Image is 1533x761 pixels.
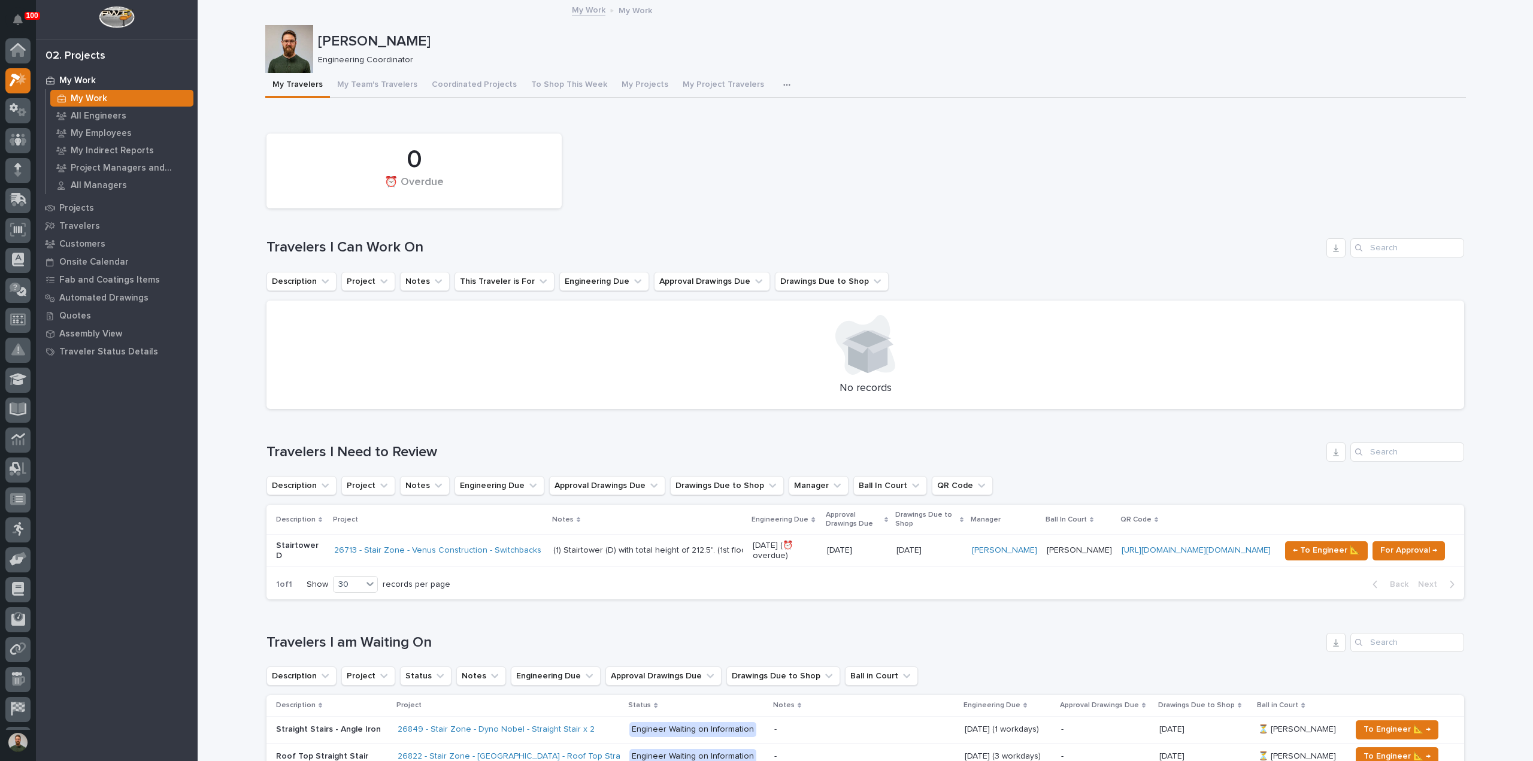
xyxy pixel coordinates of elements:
[895,508,957,530] p: Drawings Due to Shop
[1373,541,1445,560] button: For Approval →
[36,217,198,235] a: Travelers
[36,71,198,89] a: My Work
[456,666,506,686] button: Notes
[26,11,38,20] p: 100
[36,325,198,342] a: Assembly View
[46,142,198,159] a: My Indirect Reports
[276,513,316,526] p: Description
[559,272,649,291] button: Engineering Due
[524,73,614,98] button: To Shop This Week
[341,476,395,495] button: Project
[965,722,1041,735] p: [DATE] (1 workdays)
[36,235,198,253] a: Customers
[896,543,924,556] p: [DATE]
[972,545,1037,556] a: [PERSON_NAME]
[726,666,840,686] button: Drawings Due to Shop
[59,311,91,322] p: Quotes
[266,239,1322,256] h1: Travelers I Can Work On
[266,634,1322,651] h1: Travelers I am Waiting On
[753,541,817,561] p: [DATE] (⏰ overdue)
[46,90,198,107] a: My Work
[789,476,849,495] button: Manager
[400,666,452,686] button: Status
[46,177,198,193] a: All Managers
[605,666,722,686] button: Approval Drawings Due
[266,570,302,599] p: 1 of 1
[287,176,541,201] div: ⏰ Overdue
[752,513,808,526] p: Engineering Due
[341,272,395,291] button: Project
[266,666,337,686] button: Description
[266,476,337,495] button: Description
[1418,579,1444,590] span: Next
[553,545,744,556] div: (1) Stairtower (D) with total height of 212.5". (1st floor to 2nd floor is 106.5" / 2nd floor to ...
[549,476,665,495] button: Approval Drawings Due
[670,476,784,495] button: Drawings Due to Shop
[1060,699,1139,712] p: Approval Drawings Due
[276,722,383,735] p: Straight Stairs - Angle Iron
[552,513,574,526] p: Notes
[1285,541,1368,560] button: ← To Engineer 📐
[266,535,1464,567] tr: Stairtower D26713 - Stair Zone - Venus Construction - Switchbacks & Stairtowers (1) Stairtower (D...
[1350,442,1464,462] div: Search
[99,6,134,28] img: Workspace Logo
[675,73,771,98] button: My Project Travelers
[36,199,198,217] a: Projects
[398,724,595,735] a: 26849 - Stair Zone - Dyno Nobel - Straight Stair x 2
[281,382,1450,395] p: No records
[1120,513,1152,526] p: QR Code
[396,699,422,712] p: Project
[1350,633,1464,652] input: Search
[629,722,756,737] div: Engineer Waiting on Information
[71,128,132,139] p: My Employees
[1380,543,1437,557] span: For Approval →
[71,111,126,122] p: All Engineers
[266,716,1464,743] tr: Straight Stairs - Angle IronStraight Stairs - Angle Iron 26849 - Stair Zone - Dyno Nobel - Straig...
[383,580,450,590] p: records per page
[36,289,198,307] a: Automated Drawings
[318,33,1461,50] p: [PERSON_NAME]
[400,272,450,291] button: Notes
[334,578,362,591] div: 30
[773,699,795,712] p: Notes
[654,272,770,291] button: Approval Drawings Due
[36,307,198,325] a: Quotes
[511,666,601,686] button: Engineering Due
[572,2,605,16] a: My Work
[932,476,993,495] button: QR Code
[36,253,198,271] a: Onsite Calendar
[266,444,1322,461] h1: Travelers I Need to Review
[1257,699,1298,712] p: Ball in Court
[307,580,328,590] p: Show
[425,73,524,98] button: Coordinated Projects
[71,145,154,156] p: My Indirect Reports
[36,271,198,289] a: Fab and Coatings Items
[59,239,105,250] p: Customers
[59,203,94,214] p: Projects
[774,724,777,735] div: -
[59,347,158,357] p: Traveler Status Details
[971,513,1001,526] p: Manager
[71,93,107,104] p: My Work
[1293,543,1360,557] span: ← To Engineer 📐
[1364,722,1431,736] span: To Engineer 📐 →
[1258,722,1338,735] p: ⏳ [PERSON_NAME]
[333,513,358,526] p: Project
[826,508,881,530] p: Approval Drawings Due
[845,666,918,686] button: Ball in Court
[1383,579,1408,590] span: Back
[276,541,325,561] p: Stairtower D
[853,476,927,495] button: Ball In Court
[46,50,105,63] div: 02. Projects
[266,272,337,291] button: Description
[614,73,675,98] button: My Projects
[1356,720,1438,739] button: To Engineer 📐 →
[46,107,198,124] a: All Engineers
[775,272,889,291] button: Drawings Due to Shop
[59,275,160,286] p: Fab and Coatings Items
[46,125,198,141] a: My Employees
[59,75,96,86] p: My Work
[1047,545,1112,556] p: [PERSON_NAME]
[341,666,395,686] button: Project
